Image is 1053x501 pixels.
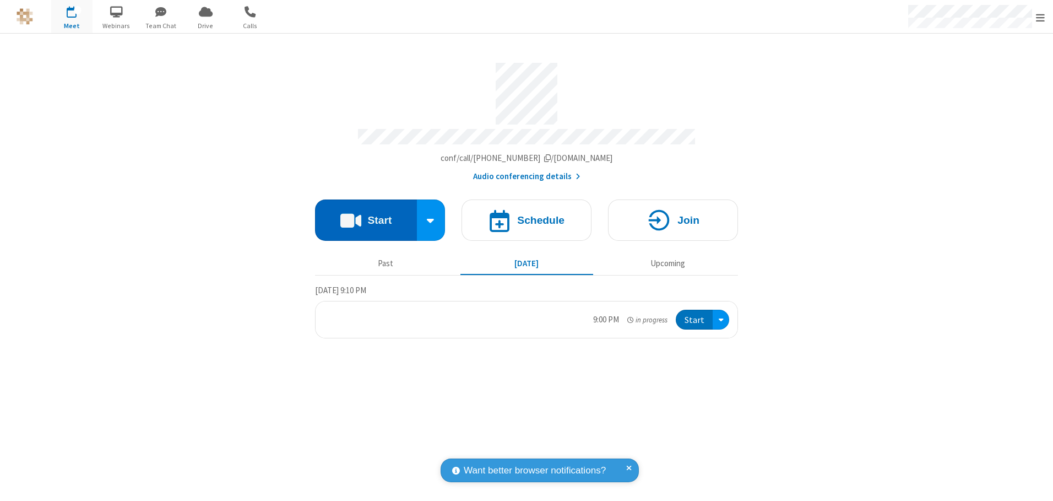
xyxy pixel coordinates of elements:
[464,464,606,478] span: Want better browser notifications?
[96,21,137,31] span: Webinars
[713,310,729,330] div: Open menu
[627,315,667,325] em: in progress
[315,284,738,339] section: Today's Meetings
[441,153,613,163] span: Copy my meeting room link
[676,310,713,330] button: Start
[593,314,619,326] div: 9:00 PM
[315,55,738,183] section: Account details
[230,21,271,31] span: Calls
[315,200,417,241] button: Start
[517,215,565,225] h4: Schedule
[677,215,699,225] h4: Join
[17,8,33,25] img: QA Selenium DO NOT DELETE OR CHANGE
[140,21,182,31] span: Team Chat
[460,253,593,274] button: [DATE]
[319,253,452,274] button: Past
[462,200,591,241] button: Schedule
[417,200,446,241] div: Start conference options
[601,253,734,274] button: Upcoming
[74,6,82,14] div: 1
[473,170,580,183] button: Audio conferencing details
[51,21,93,31] span: Meet
[367,215,392,225] h4: Start
[608,200,738,241] button: Join
[315,285,366,295] span: [DATE] 9:10 PM
[185,21,226,31] span: Drive
[441,152,613,165] button: Copy my meeting room linkCopy my meeting room link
